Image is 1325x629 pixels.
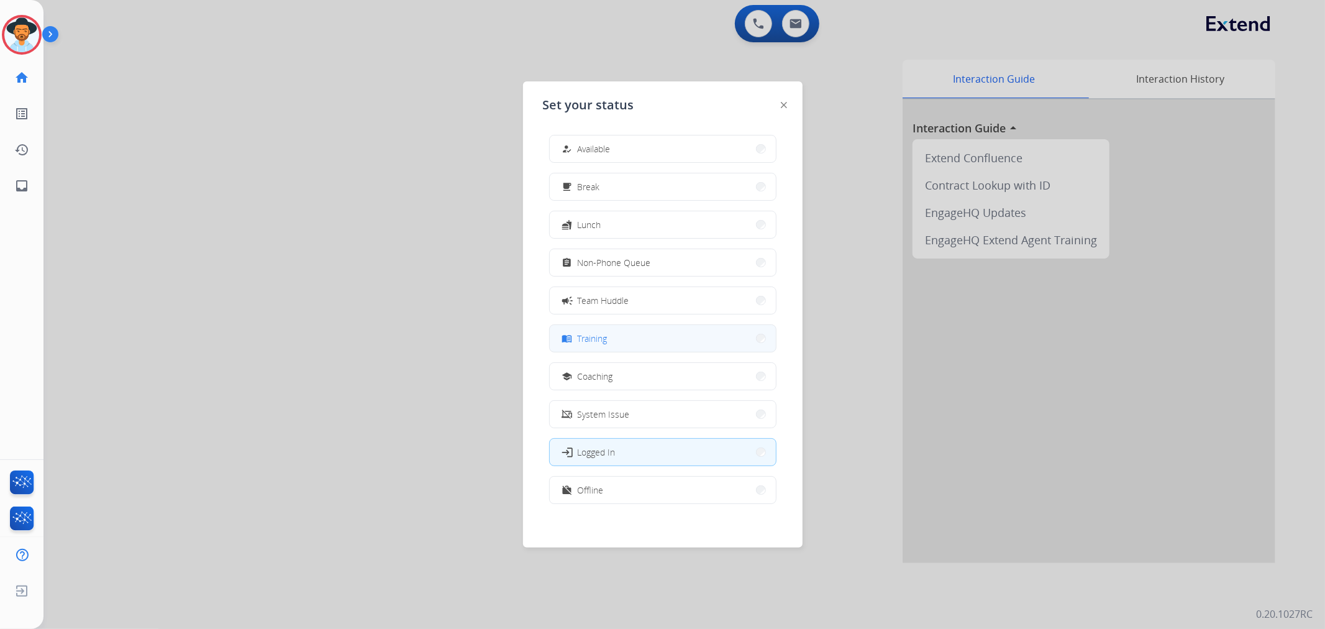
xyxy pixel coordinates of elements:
mat-icon: school [562,371,572,382]
button: Training [550,325,776,352]
mat-icon: phonelink_off [562,409,572,420]
mat-icon: work_off [562,485,572,495]
span: Non-Phone Queue [578,256,651,269]
span: Training [578,332,608,345]
mat-icon: how_to_reg [562,144,572,154]
span: Lunch [578,218,601,231]
mat-icon: menu_book [562,333,572,344]
span: Offline [578,484,604,497]
button: Offline [550,477,776,503]
span: System Issue [578,408,630,421]
button: Coaching [550,363,776,390]
mat-icon: free_breakfast [562,181,572,192]
p: 0.20.1027RC [1256,607,1313,622]
span: Break [578,180,600,193]
button: Lunch [550,211,776,238]
mat-icon: history [14,142,29,157]
mat-icon: list_alt [14,106,29,121]
span: Logged In [578,446,616,459]
mat-icon: fastfood [562,219,572,230]
mat-icon: home [14,70,29,85]
button: Non-Phone Queue [550,249,776,276]
button: Break [550,173,776,200]
span: Team Huddle [578,294,629,307]
mat-icon: assignment [562,257,572,268]
button: Available [550,135,776,162]
mat-icon: login [560,446,573,458]
button: System Issue [550,401,776,428]
img: avatar [4,17,39,52]
span: Coaching [578,370,613,383]
img: close-button [781,102,787,108]
mat-icon: inbox [14,178,29,193]
span: Available [578,142,611,155]
mat-icon: campaign [560,294,573,306]
button: Logged In [550,439,776,466]
button: Team Huddle [550,287,776,314]
span: Set your status [543,96,634,114]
